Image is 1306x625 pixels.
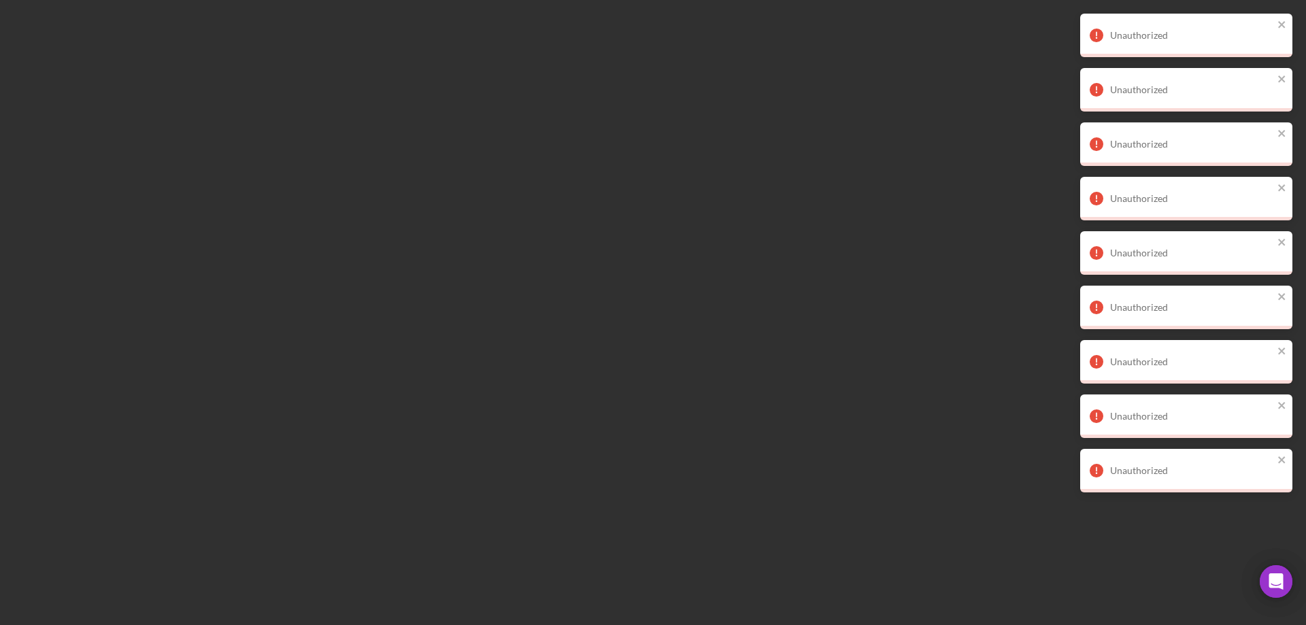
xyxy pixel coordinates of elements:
[1110,193,1273,204] div: Unauthorized
[1110,465,1273,476] div: Unauthorized
[1277,237,1287,250] button: close
[1277,19,1287,32] button: close
[1277,182,1287,195] button: close
[1277,345,1287,358] button: close
[1110,84,1273,95] div: Unauthorized
[1110,139,1273,150] div: Unauthorized
[1110,302,1273,313] div: Unauthorized
[1277,291,1287,304] button: close
[1110,30,1273,41] div: Unauthorized
[1110,356,1273,367] div: Unauthorized
[1110,248,1273,258] div: Unauthorized
[1110,411,1273,422] div: Unauthorized
[1277,454,1287,467] button: close
[1277,128,1287,141] button: close
[1277,400,1287,413] button: close
[1260,565,1292,598] div: Open Intercom Messenger
[1277,73,1287,86] button: close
